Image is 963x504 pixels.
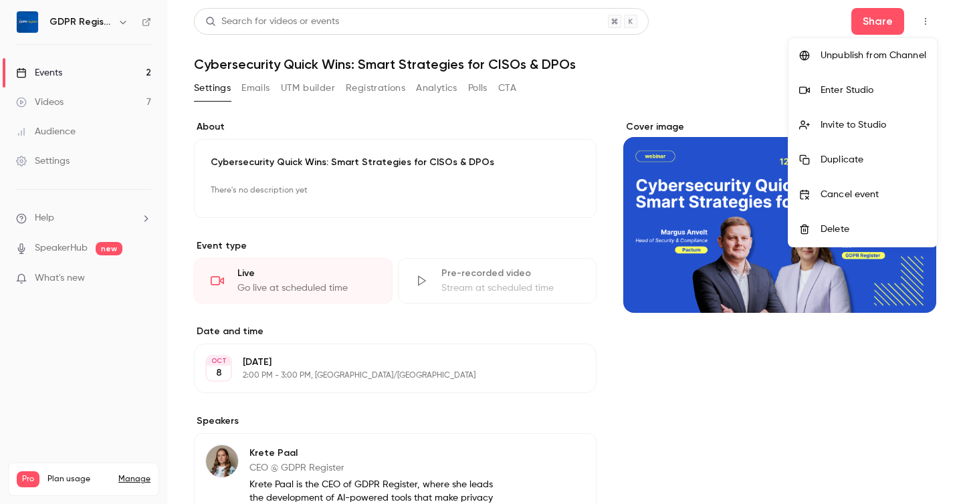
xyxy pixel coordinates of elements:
div: Unpublish from Channel [821,49,926,62]
div: Enter Studio [821,84,926,97]
div: Delete [821,223,926,236]
div: Invite to Studio [821,118,926,132]
div: Duplicate [821,153,926,166]
div: Cancel event [821,188,926,201]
